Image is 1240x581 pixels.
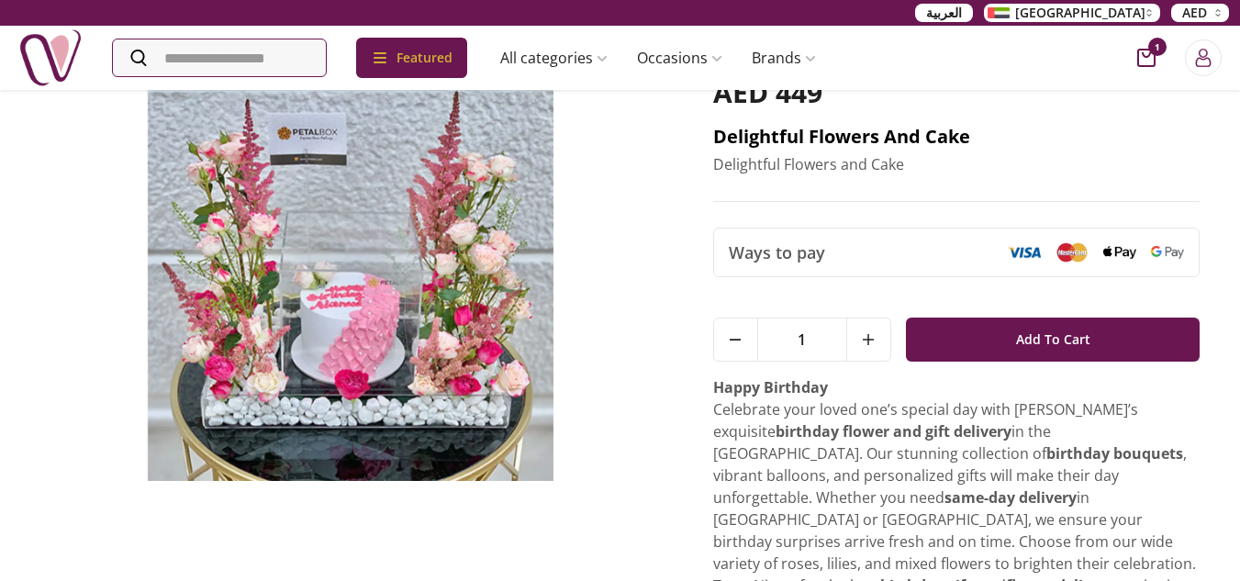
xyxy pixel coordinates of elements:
span: Ways to pay [729,240,825,265]
img: Delightful Flowers and Cake [40,76,662,481]
p: Delightful Flowers and Cake [713,153,1201,175]
span: [GEOGRAPHIC_DATA] [1015,4,1145,22]
img: Arabic_dztd3n.png [988,7,1010,18]
span: Add To Cart [1016,323,1090,356]
strong: Happy Birthday [713,377,828,397]
strong: same-day delivery [944,487,1077,508]
a: Brands [737,39,831,76]
button: AED [1171,4,1229,22]
h2: Delightful Flowers and Cake [713,124,1201,150]
img: Mastercard [1056,242,1089,262]
span: 1 [1148,38,1167,56]
input: Search [113,39,326,76]
img: Visa [1008,246,1041,259]
strong: birthday flower and gift delivery [776,421,1011,441]
button: Add To Cart [906,318,1201,362]
img: Nigwa-uae-gifts [18,26,83,90]
span: AED [1182,4,1207,22]
a: Occasions [622,39,737,76]
img: Google Pay [1151,246,1184,259]
img: Apple Pay [1103,246,1136,260]
span: 1 [758,318,846,361]
span: العربية [926,4,962,22]
button: [GEOGRAPHIC_DATA] [984,4,1160,22]
strong: birthday bouquets [1046,443,1183,464]
button: cart-button [1137,49,1156,67]
span: AED 449 [713,73,822,111]
div: Featured [356,38,467,78]
a: All categories [486,39,622,76]
button: Login [1185,39,1222,76]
